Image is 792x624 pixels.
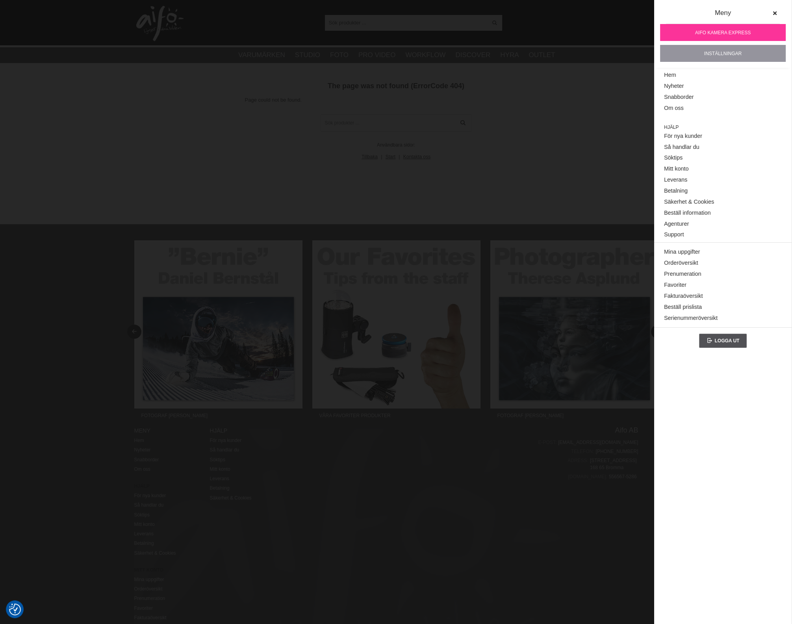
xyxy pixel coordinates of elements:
[664,247,782,258] a: Mina uppgifter
[210,427,286,435] h4: Hjälp
[568,473,608,480] span: [DOMAIN_NAME]:
[295,50,320,60] a: Studio
[134,586,163,592] a: Orderöversikt
[714,338,739,344] span: Logga ut
[664,280,782,291] a: Favoriter
[699,334,747,348] a: Logga ut
[245,81,547,91] h1: The page was not found (ErrorCode 404)
[609,473,638,480] span: 556567-5286
[651,325,665,339] button: Next
[134,466,150,472] a: Om oss
[245,96,547,104] p: Page could not be found.
[571,448,596,455] span: Telefon:
[500,50,519,60] a: Hyra
[134,438,144,443] a: Hem
[455,50,490,60] a: Discover
[134,605,153,611] a: Favoriter
[362,154,378,160] a: Tillbaka
[660,45,786,62] a: Inställningar
[358,50,395,60] a: Pro Video
[210,476,229,481] a: Leverans
[210,457,225,462] a: Söktips
[695,29,751,36] span: Aifo Kamera Express
[529,50,555,60] a: Outlet
[134,596,165,601] a: Prenumeration
[134,615,167,620] a: Fakturaöversikt
[490,240,658,409] img: Annons:22-06F banner-sidfot-therese.jpg
[558,439,638,446] a: [EMAIL_ADDRESS][DOMAIN_NAME]
[9,604,21,615] img: Revisit consent button
[664,103,782,114] a: Om oss
[134,540,154,546] a: Betalning
[568,457,590,464] span: Adress:
[210,438,242,443] a: För nya kunder
[312,409,398,423] span: Våra favoriter produkter
[312,240,480,423] a: Annons:22-05F banner-sidfot-favorites.jpgVåra favoriter produkter
[134,240,302,423] a: Annons:22-04F banner-sidfot-bernie.jpgFotograf [PERSON_NAME]
[664,302,782,313] a: Beställ prislista
[664,186,782,197] a: Betalning
[210,485,230,491] a: Betalning
[666,8,780,24] div: Meny
[136,6,184,41] img: logo.png
[490,240,658,423] a: Annons:22-06F banner-sidfot-therese.jpgFotograf [PERSON_NAME]
[134,531,154,537] a: Leverans
[405,50,445,60] a: Workflow
[330,50,349,60] a: Foto
[664,219,782,230] a: Agenturer
[134,512,150,518] a: Söktips
[664,258,782,269] a: Orderöversikt
[664,141,782,152] a: Så handlar du
[134,577,164,582] a: Mina uppgifter
[210,495,252,501] a: Säkerhet & Cookies
[386,154,395,160] a: Start
[664,92,782,103] a: Snabborder
[134,566,210,574] strong: Mitt konto
[664,269,782,280] a: Prenumeration
[210,466,230,472] a: Mitt konto
[490,409,571,423] span: Fotograf [PERSON_NAME]
[664,131,782,142] a: För nya kunder
[590,457,638,471] span: [STREET_ADDRESS] 168 65 Bromma
[664,163,782,175] a: Mitt konto
[615,427,638,434] a: Aifo AB
[538,439,558,446] span: E-post:
[664,70,782,81] a: Hem
[377,142,415,148] span: Användbara sidor:
[134,502,164,508] a: Så handlar du
[454,114,472,132] a: Sök
[134,427,210,435] h4: Meny
[664,124,782,131] span: Hjälp
[664,229,782,240] a: Support
[134,550,176,556] a: Säkerhet & Cookies
[595,448,638,455] a: [PHONE_NUMBER]
[321,114,472,132] input: Sök produkter ...
[664,208,782,219] a: Beställ information
[134,457,159,462] a: Snabborder
[134,409,215,423] span: Fotograf [PERSON_NAME]
[134,240,302,409] img: Annons:22-04F banner-sidfot-bernie.jpg
[664,81,782,92] a: Nyheter
[134,447,151,453] a: Nyheter
[325,17,488,28] input: Sök produkter ...
[238,50,285,60] a: Varumärken
[312,240,480,409] img: Annons:22-05F banner-sidfot-favorites.jpg
[134,483,210,490] strong: Hjälp
[210,447,239,453] a: Så handlar du
[9,602,21,617] button: Samtyckesinställningar
[664,197,782,208] a: Säkerhet & Cookies
[127,325,141,339] button: Previous
[664,312,782,323] a: Serienummeröversikt
[134,522,155,527] a: Mitt konto
[664,152,782,163] a: Söktips
[664,175,782,186] a: Leverans
[134,493,166,498] a: För nya kunder
[403,154,430,160] a: Kontakta oss
[664,291,782,302] a: Fakturaöversikt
